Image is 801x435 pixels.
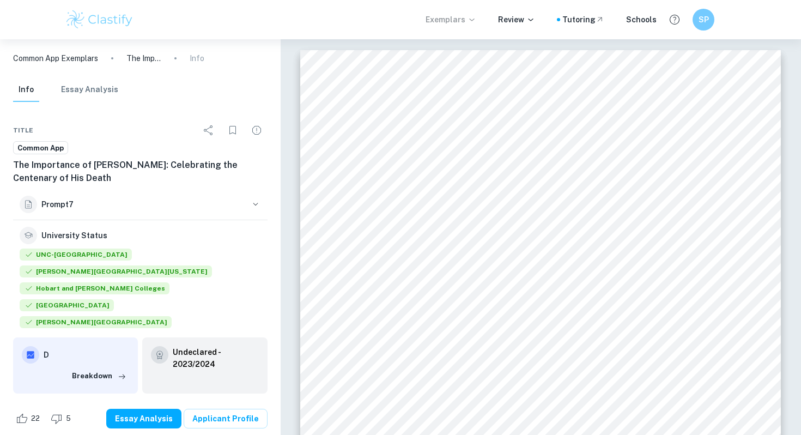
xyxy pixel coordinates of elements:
span: 5 [60,413,77,424]
div: Report issue [246,119,268,141]
span: Prompt No. 7 - Share an essay on any topic of your choice. It can be one you have already [362,143,719,152]
span: [PERSON_NAME] was among the most widely translated contemporary [DEMOGRAPHIC_DATA] writers of his... [359,281,799,289]
span: What I would like to focus on is the book called “Six Memos for the Next Millennium”, a collection [359,384,722,392]
span: century [592,256,620,264]
button: Essay Analysis [61,78,118,102]
span: Born [526,256,544,264]
span: variety [421,313,446,322]
button: Prompt7 [13,189,268,220]
img: Clastify logo [65,9,134,31]
p: Exemplars [426,14,476,26]
div: Accepted: George Washington University [20,265,212,280]
p: Info [190,52,204,64]
span: political [467,313,496,322]
span: and [541,313,555,322]
span: literature. [483,256,520,264]
button: Breakdown [69,368,129,384]
div: Bookmark [222,119,244,141]
div: Accepted: Howard University [20,316,172,331]
a: Common App [13,141,68,155]
span: Exposed [359,313,390,322]
span: from [593,313,612,322]
span: celebrate the 100th anniversary of their birth or death. [359,211,557,218]
span: ago [626,256,639,264]
div: Share [198,119,220,141]
span: Choose a leading figure born or deceased in [DATE]. You are a high school [449,189,730,196]
h6: SP [697,14,710,26]
div: Dislike [48,410,77,427]
h6: University Status [41,229,107,241]
h6: The Importance of [PERSON_NAME]: Celebrating the Centenary of His Death [13,159,268,185]
span: celebrated [682,256,722,264]
div: Like [13,410,46,427]
span: Prompt by me ideated - [359,189,445,196]
button: SP [693,9,714,31]
span: postmodern [359,256,405,264]
span: would accompany him until his death, in [DATE]. [359,352,540,360]
h6: Prompt 7 [41,198,246,210]
span: 22 [25,413,46,424]
button: Info [13,78,39,102]
span: [PERSON_NAME][GEOGRAPHIC_DATA] [20,316,172,328]
a: Common App Exemplars [13,52,98,64]
button: Essay Analysis [106,409,181,428]
span: Title [13,125,33,135]
a: Tutoring [562,14,604,26]
span: republicanism, [PERSON_NAME] refused to enlist in the fascist army during World War II and instead [359,326,766,334]
span: [PERSON_NAME] Poetry Lectures in [DATE], which, however, never happened due to the [359,409,724,418]
a: Applicant Profile [184,409,268,428]
p: The Importance of [PERSON_NAME]: Celebrating the Centenary of His Death [126,52,161,64]
a: Schools [626,14,657,26]
span: 1923, [657,256,677,264]
span: teacher. After introducing this figure to your students, explain to them why it is important to [359,200,721,207]
span: to [397,313,404,322]
div: Accepted: San Diego State University [20,299,114,314]
span: UNC-[GEOGRAPHIC_DATA] [20,249,132,261]
span: anarchism [617,313,657,322]
span: written, one that responds to a different prompt, or one of your own design. [387,156,694,164]
button: Help and Feedback [665,10,684,29]
span: beliefs, [561,313,588,322]
span: Common App [14,143,68,154]
span: in [645,256,652,264]
span: author's sudden death. These lessons focus on six literary virtues that [PERSON_NAME] wanted to be [359,422,766,431]
span: of lectures that [PERSON_NAME] had prepared to deliver at [GEOGRAPHIC_DATA] on the occasion of the [359,397,786,405]
div: Accepted: University of North Carolina at Chapel Hill [20,249,132,263]
span: Common App Essay [501,111,579,119]
span: of [453,313,460,322]
p: Review [498,14,535,26]
span: a [410,313,415,322]
span: worldwide for his involvement in a variety of disciplines such as literature and journalism, [359,268,722,276]
span: opinions [502,313,535,322]
span: twentieth-century [411,256,478,264]
span: to [663,313,670,322]
span: a [582,256,586,264]
span: [GEOGRAPHIC_DATA] [20,299,114,311]
a: Undeclared - 2023/2024 [173,346,258,370]
span: to [714,313,722,322]
div: Accepted: Hobart and William Smith Colleges [20,282,169,297]
span: Marxism [676,313,709,322]
span: Hobart and [PERSON_NAME] Colleges [20,282,169,294]
h6: D [44,349,129,361]
span: joined the Italian resistance, only to enter the literary world after the Liberation, a journey that [359,339,722,347]
span: [PERSON_NAME][GEOGRAPHIC_DATA][US_STATE] [20,265,212,277]
span: exactly [550,256,576,264]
